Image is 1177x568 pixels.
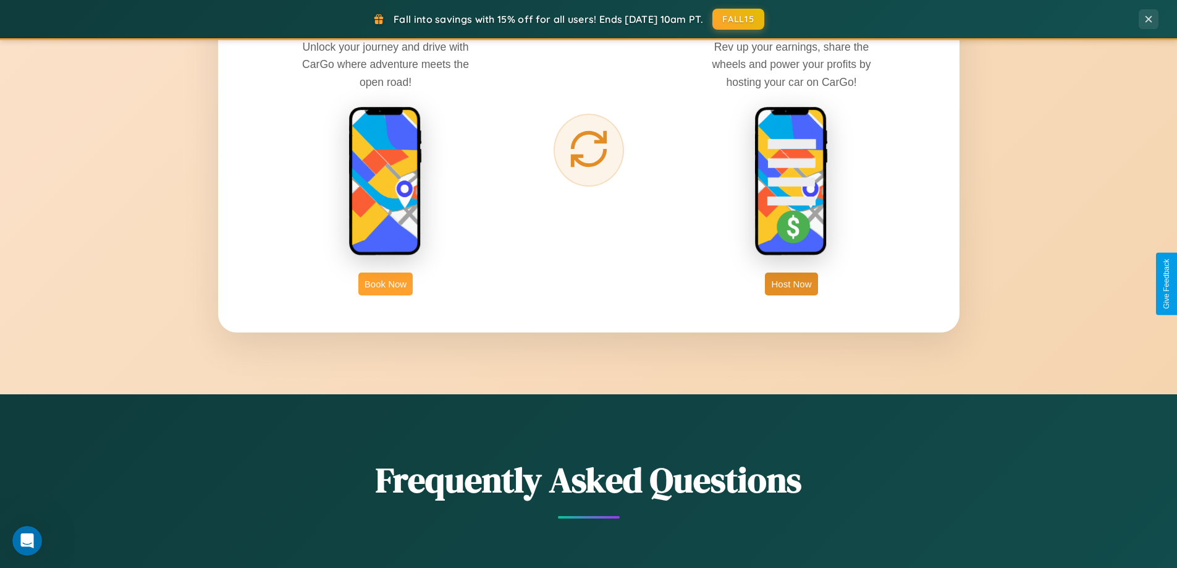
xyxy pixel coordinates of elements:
div: Give Feedback [1162,259,1171,309]
img: rent phone [348,106,423,257]
button: FALL15 [712,9,764,30]
img: host phone [754,106,829,257]
h2: Frequently Asked Questions [218,456,960,504]
iframe: Intercom live chat [12,526,42,556]
button: Host Now [765,273,817,295]
p: Rev up your earnings, share the wheels and power your profits by hosting your car on CarGo! [699,38,884,90]
span: Fall into savings with 15% off for all users! Ends [DATE] 10am PT. [394,13,703,25]
button: Book Now [358,273,413,295]
p: Unlock your journey and drive with CarGo where adventure meets the open road! [293,38,478,90]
